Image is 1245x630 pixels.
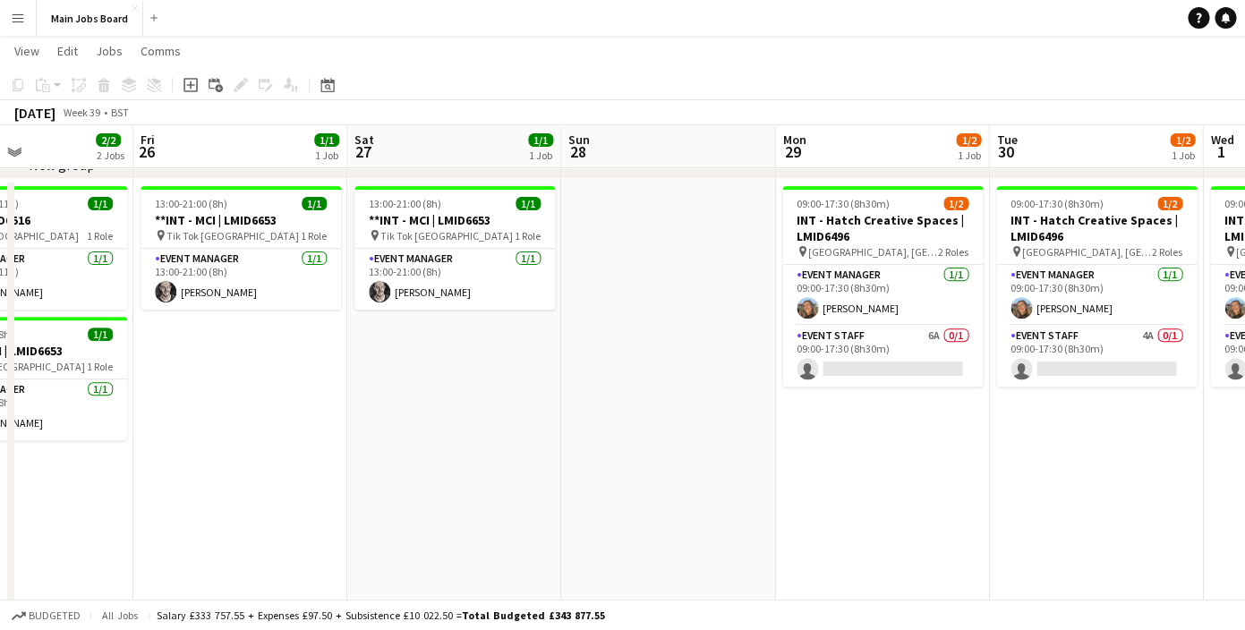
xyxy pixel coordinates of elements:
[14,43,39,59] span: View
[133,39,188,63] a: Comms
[50,39,85,63] a: Edit
[89,39,130,63] a: Jobs
[7,39,47,63] a: View
[96,43,123,59] span: Jobs
[29,609,81,622] span: Budgeted
[29,156,95,174] div: New group
[141,43,181,59] span: Comms
[57,43,78,59] span: Edit
[59,106,104,119] span: Week 39
[14,104,55,122] div: [DATE]
[462,609,605,622] span: Total Budgeted £343 877.55
[37,1,143,36] button: Main Jobs Board
[111,106,129,119] div: BST
[98,609,141,622] span: All jobs
[9,606,83,626] button: Budgeted
[157,609,605,622] div: Salary £333 757.55 + Expenses £97.50 + Subsistence £10 022.50 =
